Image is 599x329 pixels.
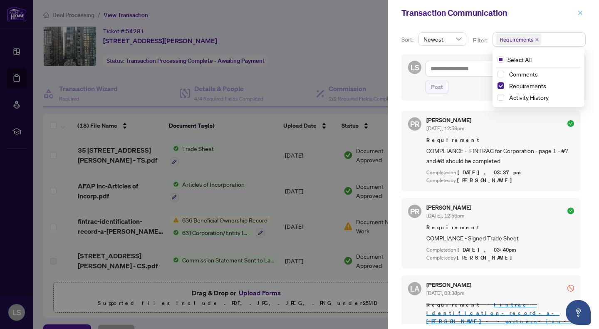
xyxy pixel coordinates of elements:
[426,117,471,123] h5: [PERSON_NAME]
[423,33,461,45] span: Newest
[458,169,522,176] span: [DATE], 03:37pm
[504,55,535,64] span: Select All
[506,69,579,79] span: Comments
[426,223,574,232] span: Requirement
[458,246,517,253] span: [DATE], 03:40pm
[509,82,546,89] span: Requirements
[410,283,420,294] span: LA
[426,213,464,219] span: [DATE], 12:56pm
[426,246,574,254] div: Completed on
[426,254,574,262] div: Completed by
[567,208,574,214] span: check-circle
[498,94,504,101] span: Select Activity History
[410,205,420,217] span: PR
[457,177,517,184] span: [PERSON_NAME]
[411,62,419,73] span: LS
[577,10,583,16] span: close
[426,290,464,296] span: [DATE], 03:38pm
[473,36,489,45] p: Filter:
[426,125,464,131] span: [DATE], 12:58pm
[567,285,574,292] span: stop
[426,169,574,177] div: Completed on
[426,80,448,94] button: Post
[401,35,415,44] p: Sort:
[566,300,591,325] button: Open asap
[496,34,541,45] span: Requirements
[506,92,579,102] span: Activity History
[426,177,574,185] div: Completed by
[426,146,574,166] span: COMPLIANCE - FINTRAC for Corporation - page 1 - #7 and #8 should be completed
[410,118,420,130] span: PR
[426,205,471,210] h5: [PERSON_NAME]
[509,94,549,101] span: Activity History
[535,37,539,42] span: close
[498,82,504,89] span: Select Requirements
[506,81,579,91] span: Requirements
[426,282,471,288] h5: [PERSON_NAME]
[401,7,575,19] div: Transaction Communication
[426,136,574,144] span: Requirement
[457,254,517,261] span: [PERSON_NAME]
[498,71,504,77] span: Select Comments
[567,120,574,127] span: check-circle
[426,233,574,243] span: COMPLIANCE - Signed Trade Sheet
[500,35,533,44] span: Requirements
[509,70,538,78] span: Comments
